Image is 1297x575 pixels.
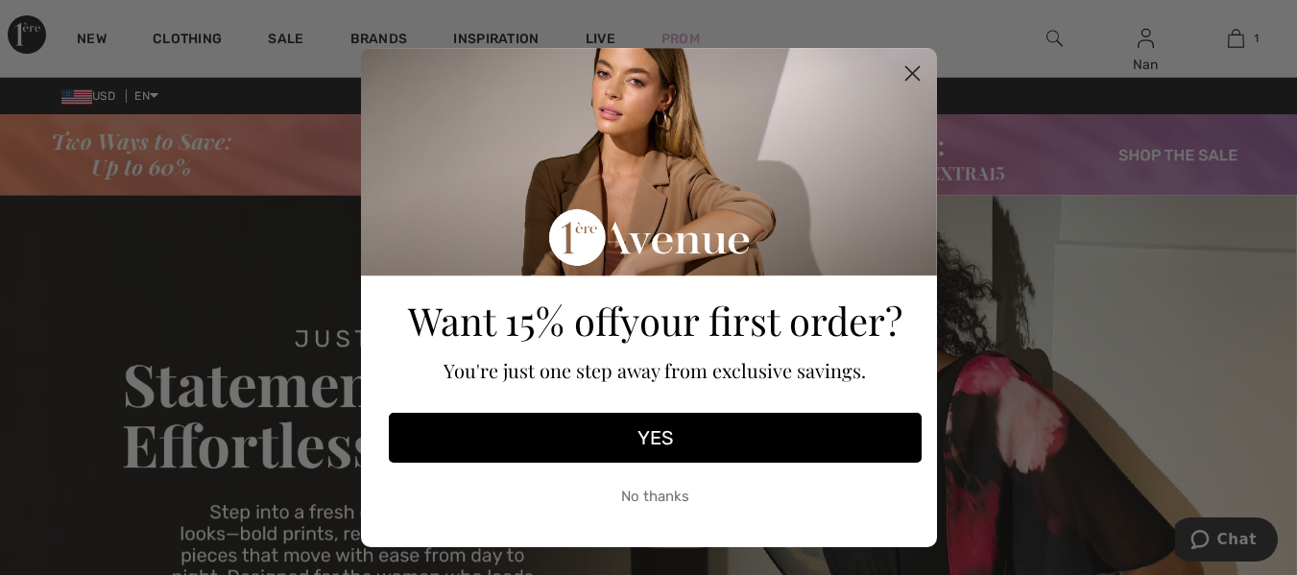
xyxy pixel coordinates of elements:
[620,295,902,346] span: your first order?
[42,13,82,31] span: Chat
[444,357,866,383] span: You're just one step away from exclusive savings.
[389,472,922,520] button: No thanks
[389,413,922,463] button: YES
[408,295,620,346] span: Want 15% off
[896,57,929,90] button: Close dialog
